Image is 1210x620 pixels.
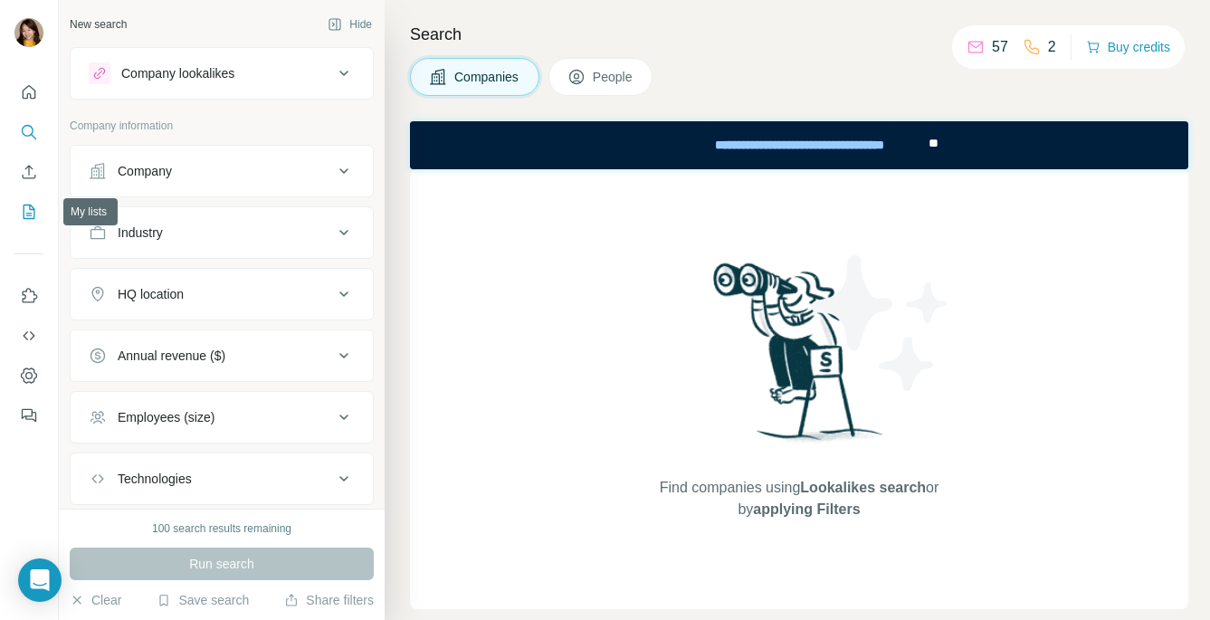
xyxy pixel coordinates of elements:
[71,149,373,193] button: Company
[410,121,1188,169] iframe: Banner
[753,501,860,517] span: applying Filters
[654,477,944,520] span: Find companies using or by
[315,11,385,38] button: Hide
[593,68,634,86] span: People
[118,224,163,242] div: Industry
[118,347,225,365] div: Annual revenue ($)
[14,359,43,392] button: Dashboard
[71,211,373,254] button: Industry
[14,196,43,228] button: My lists
[992,36,1008,58] p: 57
[14,320,43,352] button: Use Surfe API
[70,591,121,609] button: Clear
[799,242,962,405] img: Surfe Illustration - Stars
[118,162,172,180] div: Company
[14,116,43,148] button: Search
[14,18,43,47] img: Avatar
[14,156,43,188] button: Enrich CSV
[14,76,43,109] button: Quick start
[157,591,249,609] button: Save search
[14,399,43,432] button: Feedback
[71,52,373,95] button: Company lookalikes
[71,334,373,377] button: Annual revenue ($)
[152,520,291,537] div: 100 search results remaining
[410,22,1188,47] h4: Search
[70,118,374,134] p: Company information
[1086,34,1170,60] button: Buy credits
[800,480,926,495] span: Lookalikes search
[284,591,374,609] button: Share filters
[118,470,192,488] div: Technologies
[118,408,214,426] div: Employees (size)
[705,258,893,460] img: Surfe Illustration - Woman searching with binoculars
[121,64,234,82] div: Company lookalikes
[454,68,520,86] span: Companies
[71,396,373,439] button: Employees (size)
[14,280,43,312] button: Use Surfe on LinkedIn
[70,16,127,33] div: New search
[1048,36,1056,58] p: 2
[18,558,62,602] div: Open Intercom Messenger
[118,285,184,303] div: HQ location
[71,457,373,501] button: Technologies
[71,272,373,316] button: HQ location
